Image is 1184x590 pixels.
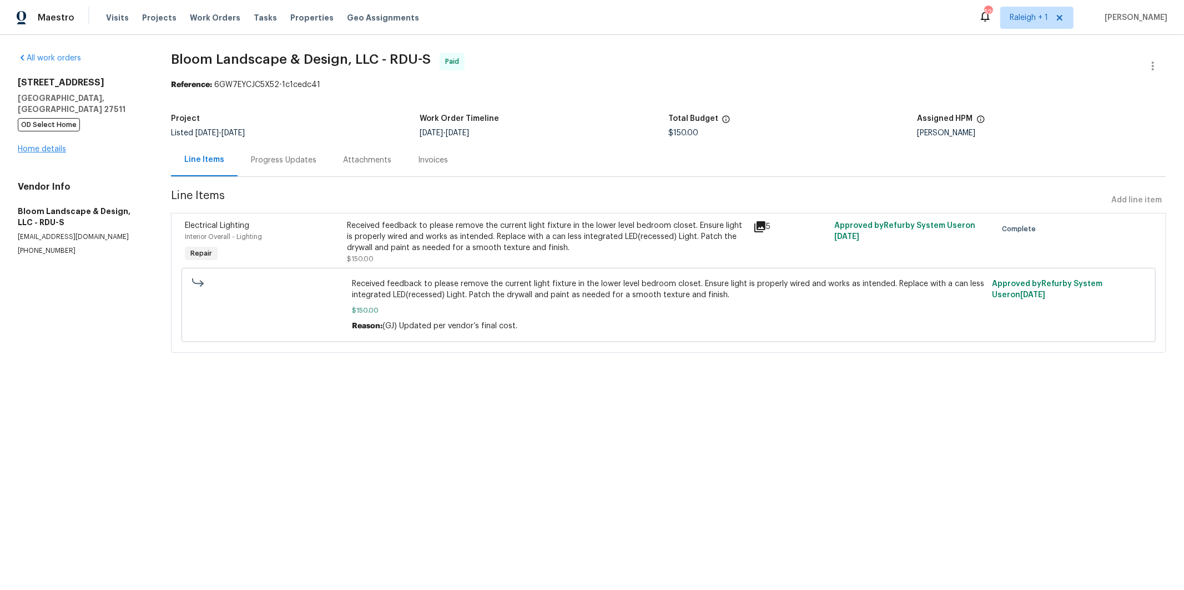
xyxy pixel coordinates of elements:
h2: [STREET_ADDRESS] [18,77,144,88]
h5: [GEOGRAPHIC_DATA], [GEOGRAPHIC_DATA] 27511 [18,93,144,115]
h5: Bloom Landscape & Design, LLC - RDU-S [18,206,144,228]
span: [DATE] [834,233,859,241]
span: Maestro [38,12,74,23]
span: Work Orders [190,12,240,23]
div: 52 [984,7,992,18]
span: Reason: [352,322,382,330]
span: $150.00 [347,256,374,262]
h5: Total Budget [668,115,718,123]
span: Properties [290,12,334,23]
a: All work orders [18,54,81,62]
span: - [195,129,245,137]
span: - [420,129,469,137]
span: Electrical Lighting [185,222,249,230]
span: Approved by Refurby System User on [834,222,975,241]
b: Reference: [171,81,212,89]
div: Invoices [418,155,448,166]
span: [DATE] [195,129,219,137]
span: Visits [106,12,129,23]
h5: Work Order Timeline [420,115,499,123]
span: Geo Assignments [347,12,419,23]
span: [DATE] [1020,291,1045,299]
span: (GJ) Updated per vendor’s final cost. [382,322,517,330]
div: [PERSON_NAME] [918,129,1166,137]
span: [DATE] [221,129,245,137]
div: 5 [753,220,828,233]
span: Raleigh + 1 [1010,12,1048,23]
span: OD Select Home [18,118,80,131]
span: Interior Overall - Lighting [185,233,262,240]
span: The hpm assigned to this work order. [976,115,985,129]
span: Complete [1002,223,1040,235]
span: Bloom Landscape & Design, LLC - RDU-S [171,53,431,66]
span: Tasks [254,14,277,22]
span: Projects [142,12,177,23]
h4: Vendor Info [18,181,144,192]
p: [EMAIL_ADDRESS][DOMAIN_NAME] [18,232,144,242]
span: Line Items [171,190,1107,211]
p: [PHONE_NUMBER] [18,246,144,256]
span: Repair [186,248,216,259]
span: Received feedback to please remove the current light fixture in the lower level bedroom closet. E... [352,278,985,301]
h5: Assigned HPM [918,115,973,123]
div: Progress Updates [251,155,316,166]
div: Attachments [343,155,391,166]
div: Line Items [184,154,224,165]
div: 6GW7EYCJC5X52-1c1cedc41 [171,79,1166,90]
a: Home details [18,145,66,153]
span: $150.00 [668,129,698,137]
h5: Project [171,115,200,123]
span: $150.00 [352,305,985,316]
span: Approved by Refurby System User on [992,280,1103,299]
div: Received feedback to please remove the current light fixture in the lower level bedroom closet. E... [347,220,746,253]
span: [PERSON_NAME] [1100,12,1167,23]
span: [DATE] [420,129,443,137]
span: Listed [171,129,245,137]
span: Paid [445,56,463,67]
span: [DATE] [446,129,469,137]
span: The total cost of line items that have been proposed by Opendoor. This sum includes line items th... [722,115,730,129]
